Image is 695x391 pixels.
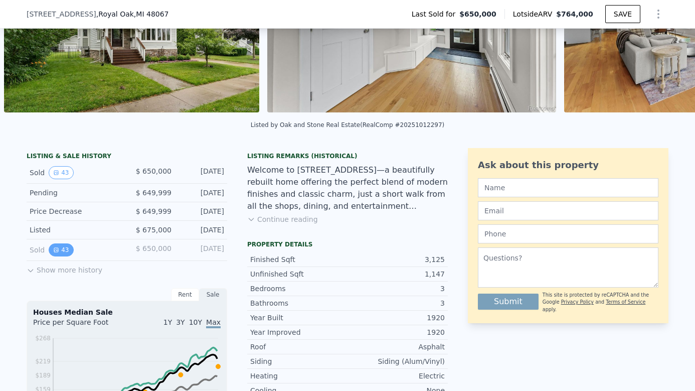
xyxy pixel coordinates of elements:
[180,225,224,235] div: [DATE]
[250,269,347,279] div: Unfinished Sqft
[250,327,347,337] div: Year Improved
[513,9,556,19] span: Lotside ARV
[347,284,445,294] div: 3
[605,5,640,23] button: SAVE
[180,206,224,216] div: [DATE]
[247,152,448,160] div: Listing Remarks (Historical)
[247,240,448,248] div: Property details
[543,292,658,313] div: This site is protected by reCAPTCHA and the Google and apply.
[347,254,445,265] div: 3,125
[30,206,119,216] div: Price Decrease
[136,167,171,175] span: $ 650,000
[136,207,171,215] span: $ 649,999
[180,243,224,256] div: [DATE]
[347,356,445,366] div: Siding (Alum/Vinyl)
[561,299,594,305] a: Privacy Policy
[136,244,171,252] span: $ 650,000
[49,166,73,179] button: View historical data
[478,158,658,172] div: Ask about this property
[49,243,73,256] button: View historical data
[478,224,658,243] input: Phone
[459,9,496,19] span: $650,000
[648,4,668,24] button: Show Options
[171,288,199,301] div: Rent
[180,166,224,179] div: [DATE]
[478,294,539,310] button: Submit
[347,313,445,323] div: 1920
[250,342,347,352] div: Roof
[27,9,96,19] span: [STREET_ADDRESS]
[412,9,460,19] span: Last Sold for
[606,299,645,305] a: Terms of Service
[250,313,347,323] div: Year Built
[30,243,119,256] div: Sold
[180,188,224,198] div: [DATE]
[347,327,445,337] div: 1920
[347,342,445,352] div: Asphalt
[134,10,169,18] span: , MI 48067
[30,225,119,235] div: Listed
[347,298,445,308] div: 3
[30,166,119,179] div: Sold
[27,152,227,162] div: LISTING & SALE HISTORY
[189,318,202,326] span: 10Y
[136,189,171,197] span: $ 649,999
[33,317,127,333] div: Price per Square Foot
[347,371,445,381] div: Electric
[33,307,221,317] div: Houses Median Sale
[250,284,347,294] div: Bedrooms
[250,298,347,308] div: Bathrooms
[478,178,658,197] input: Name
[199,288,227,301] div: Sale
[176,318,185,326] span: 3Y
[250,371,347,381] div: Heating
[35,358,51,365] tspan: $219
[206,318,221,328] span: Max
[96,9,169,19] span: , Royal Oak
[35,335,51,342] tspan: $268
[250,254,347,265] div: Finished Sqft
[30,188,119,198] div: Pending
[136,226,171,234] span: $ 675,000
[478,201,658,220] input: Email
[347,269,445,279] div: 1,147
[35,372,51,379] tspan: $189
[27,261,102,275] button: Show more history
[247,164,448,212] div: Welcome to [STREET_ADDRESS]—a beautifully rebuilt home offering the perfect blend of modern finis...
[247,214,318,224] button: Continue reading
[251,121,445,128] div: Listed by Oak and Stone Real Estate (RealComp #20251012297)
[163,318,172,326] span: 1Y
[250,356,347,366] div: Siding
[556,10,593,18] span: $764,000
